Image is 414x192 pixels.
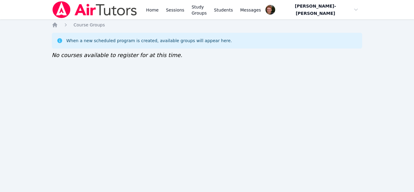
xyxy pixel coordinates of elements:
span: Messages [240,7,261,13]
span: No courses available to register for at this time. [52,52,182,58]
nav: Breadcrumb [52,22,362,28]
a: Course Groups [74,22,105,28]
img: Air Tutors [52,1,138,18]
span: Course Groups [74,22,105,27]
div: When a new scheduled program is created, available groups will appear here. [66,38,232,44]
